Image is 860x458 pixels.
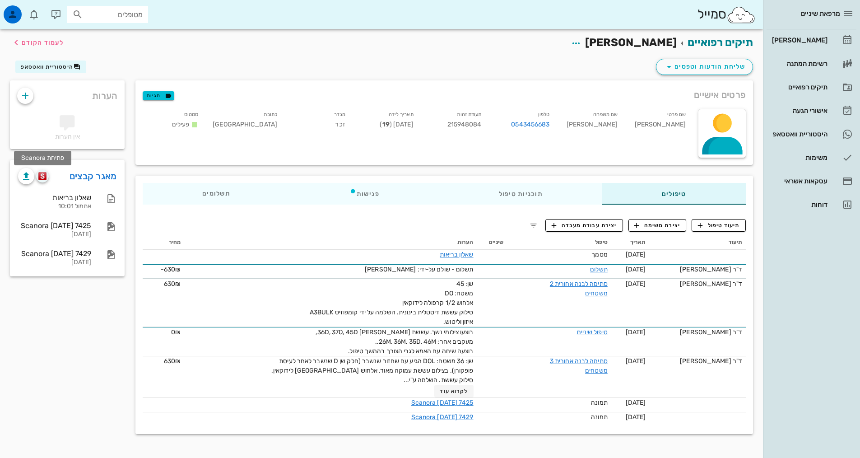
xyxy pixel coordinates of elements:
[316,328,473,355] span: בוצעו צילומי נשך. עששת [PERSON_NAME] 36D, 37O, 45D, מעקבים אחר: 26M, 36M, 35D, 46M,. בוצעה שיחה ע...
[697,5,756,24] div: סמייל
[290,183,439,205] div: פגישות
[202,191,230,197] span: תשלומים
[161,266,181,273] span: ‎-630₪
[18,259,91,266] div: [DATE]
[18,249,91,258] div: Scanora [DATE] 7429
[365,266,473,273] span: תשלום - שולם על-ידי: [PERSON_NAME]
[213,121,277,128] span: [GEOGRAPHIC_DATA]
[653,356,742,366] div: ד"ר [PERSON_NAME]
[411,399,474,407] a: Scanora [DATE] 7425
[18,203,91,210] div: אתמול 10:01
[18,193,91,202] div: שאלון בריאות
[653,265,742,274] div: ד"ר [PERSON_NAME]
[767,53,856,75] a: רשימת המתנה
[284,107,353,135] div: זכר
[171,328,181,336] span: 0₪
[591,413,608,421] span: תמונה
[591,251,607,258] span: מסמך
[585,36,677,49] span: [PERSON_NAME]
[653,327,742,337] div: ד"ר [PERSON_NAME]
[628,219,687,232] button: יצירת משימה
[770,178,827,185] div: עסקאות אשראי
[770,60,827,67] div: רשימת המתנה
[70,169,117,183] a: מאגר קבצים
[664,61,745,72] span: שליחת הודעות וטפסים
[770,154,827,161] div: משימות
[22,39,64,47] span: לעמוד הקודם
[18,221,91,230] div: Scanora [DATE] 7425
[27,7,32,13] span: תג
[692,219,746,232] button: תיעוד טיפול
[626,266,646,273] span: [DATE]
[184,235,477,250] th: הערות
[767,100,856,122] a: אישורי הגעה
[380,121,413,128] span: [DATE] ( )
[172,121,190,128] span: פעילים
[382,121,390,128] strong: 19
[439,183,602,205] div: תוכניות טיפול
[767,123,856,145] a: היסטוריית וואטסאפ
[770,37,827,44] div: [PERSON_NAME]
[626,413,646,421] span: [DATE]
[550,357,608,374] a: סתימה לבנה אחורית 3 משטחים
[271,357,474,384] span: שן: 36 משטח: DOL הגיע עם שחזור שנשבר (חלק שן D שנשבר לאחר לעיסת פופקורן). בצילום עששת עמוקה מאוד....
[770,131,827,138] div: היסטוריית וואטסאפ
[143,91,174,100] button: תגיות
[611,235,649,250] th: תאריך
[694,88,746,102] span: פרטים אישיים
[411,413,474,421] a: Scanora [DATE] 7429
[264,112,277,117] small: כתובת
[552,221,617,229] span: יצירת עבודת מעבדה
[577,328,608,336] a: טיפול שיניים
[770,201,827,208] div: דוחות
[770,84,827,91] div: תיקים רפואיים
[626,280,646,288] span: [DATE]
[36,170,49,182] button: scanora logo
[626,328,646,336] span: [DATE]
[147,92,170,100] span: תגיות
[557,107,625,135] div: [PERSON_NAME]
[770,107,827,114] div: אישורי הגעה
[11,34,64,51] button: לעמוד הקודם
[726,6,756,24] img: SmileCloud logo
[590,266,608,273] a: תשלום
[545,219,623,232] button: יצירת עבודת מעבדה
[767,76,856,98] a: תיקים רפואיים
[649,235,746,250] th: תיעוד
[767,194,856,215] a: דוחות
[434,385,474,397] button: לקרוא עוד
[164,357,181,365] span: 630₪
[626,357,646,365] span: [DATE]
[801,9,840,18] span: מרפאת שיניים
[688,36,753,49] a: תיקים רפואיים
[447,121,482,128] span: 215948084
[511,120,549,130] a: 0543456683
[667,112,686,117] small: שם פרטי
[767,29,856,51] a: [PERSON_NAME]
[602,183,746,205] div: טיפולים
[55,133,80,140] span: אין הערות
[389,112,414,117] small: תאריך לידה
[143,235,184,250] th: מחיר
[698,221,740,229] span: תיעוד טיפול
[440,251,473,258] a: שאלון בריאות
[550,280,608,297] a: סתימה לבנה אחורית 2 משטחים
[767,170,856,192] a: עסקאות אשראי
[18,231,91,238] div: [DATE]
[767,147,856,168] a: משימות
[653,279,742,289] div: ד"ר [PERSON_NAME]
[21,64,73,70] span: היסטוריית וואטסאפ
[184,112,199,117] small: סטטוס
[15,61,86,73] button: היסטוריית וואטסאפ
[626,251,646,258] span: [DATE]
[625,107,693,135] div: [PERSON_NAME]
[457,112,481,117] small: תעודת זהות
[591,399,608,407] span: תמונה
[626,399,646,407] span: [DATE]
[334,112,345,117] small: מגדר
[593,112,618,117] small: שם משפחה
[164,280,181,288] span: 630₪
[634,221,680,229] span: יצירת משימה
[656,59,753,75] button: שליחת הודעות וטפסים
[440,388,468,394] span: לקרוא עוד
